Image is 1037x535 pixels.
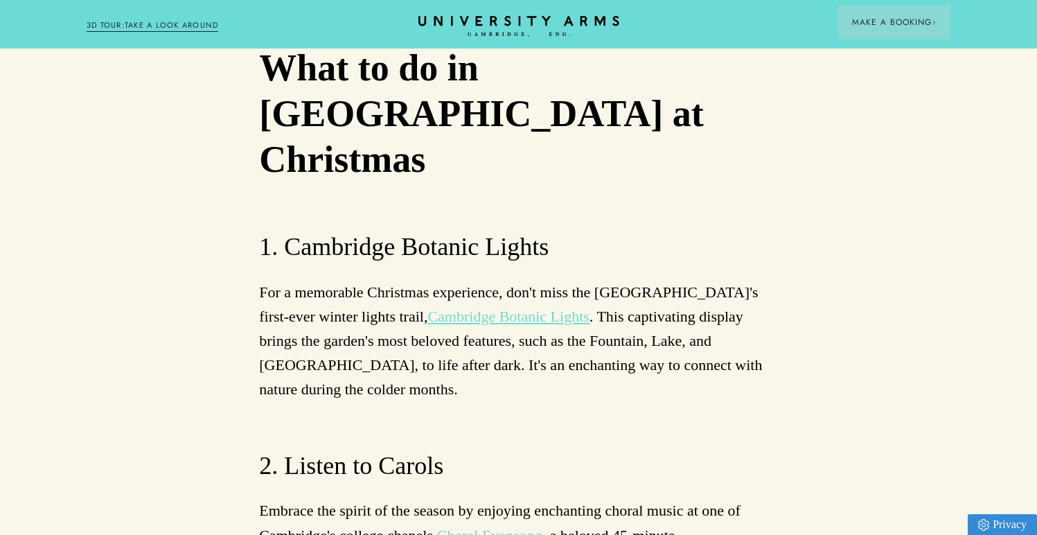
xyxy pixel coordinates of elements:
span: Make a Booking [852,16,937,28]
a: Privacy [968,514,1037,535]
img: Privacy [978,519,989,531]
strong: What to do in [GEOGRAPHIC_DATA] at Christmas [259,47,703,180]
h3: 1. Cambridge Botanic Lights [259,231,778,264]
a: Cambridge Botanic Lights [427,308,589,325]
a: 3D TOUR:TAKE A LOOK AROUND [87,19,219,32]
button: Make a BookingArrow icon [838,6,950,39]
h3: 2. Listen to Carols [259,450,778,483]
img: Arrow icon [932,20,937,25]
a: Home [418,16,619,37]
p: For a memorable Christmas experience, don't miss the [GEOGRAPHIC_DATA]'s first-ever winter lights... [259,280,778,402]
